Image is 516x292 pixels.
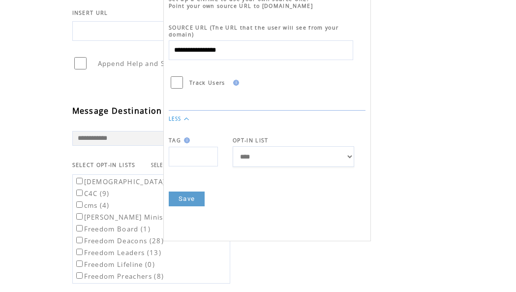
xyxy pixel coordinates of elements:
input: Freedom Lifeline (0) [76,260,83,267]
input: cms (4) [76,201,83,208]
input: Freedom Board (1) [76,225,83,231]
label: Freedom Preachers (8) [74,272,164,281]
label: Freedom Deacons (28) [74,236,164,245]
label: Freedom Lifeline (0) [74,260,155,269]
label: [PERSON_NAME] Ministry (1) [74,213,186,222]
span: OPT-IN LIST [233,137,269,144]
span: Message Destination [72,105,162,116]
a: SELECT ALL [151,162,182,168]
a: Save [169,192,205,206]
a: LESS [169,116,181,122]
label: Freedom Board (1) [74,225,151,233]
span: Track Users [189,79,225,86]
label: C4C (9) [74,189,110,198]
input: Freedom Deacons (28) [76,237,83,243]
label: cms (4) [74,201,110,210]
span: Point your own source URL to [DOMAIN_NAME] [169,2,313,9]
img: help.gif [230,80,239,86]
input: Freedom Preachers (8) [76,272,83,279]
img: help.gif [162,108,171,114]
input: Freedom Leaders (13) [76,249,83,255]
span: TAG [169,137,181,144]
span: SOURCE URL (The URL that the user will see from your domain) [169,24,338,38]
label: Freedom Leaders (13) [74,248,162,257]
img: help.gif [181,137,190,143]
input: C4C (9) [76,190,83,196]
label: [DEMOGRAPHIC_DATA] Class Men (5) [74,177,215,186]
input: [PERSON_NAME] Ministry (1) [76,213,83,220]
input: [DEMOGRAPHIC_DATA] Class Men (5) [76,178,83,184]
span: SELECT OPT-IN LISTS [72,162,136,168]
